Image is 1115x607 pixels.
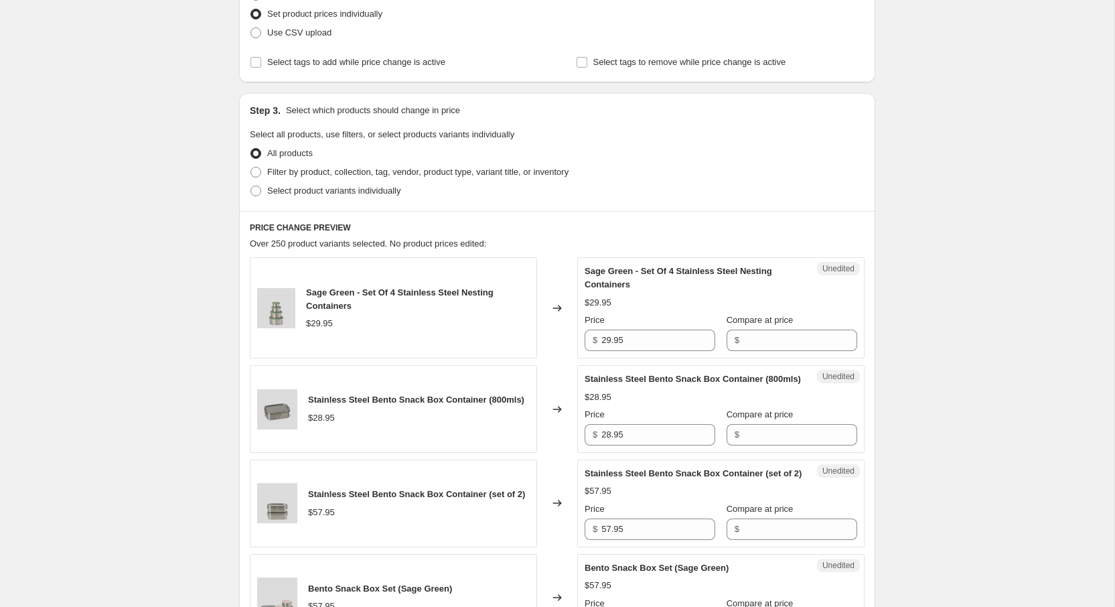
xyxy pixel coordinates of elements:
[727,315,794,325] span: Compare at price
[308,395,524,405] span: Stainless Steel Bento Snack Box Container (800mls)
[306,317,333,330] div: $29.95
[727,504,794,514] span: Compare at price
[267,9,382,19] span: Set product prices individually
[585,579,611,592] div: $57.95
[308,489,525,499] span: Stainless Steel Bento Snack Box Container (set of 2)
[593,429,597,440] span: $
[585,468,802,478] span: Stainless Steel Bento Snack Box Container (set of 2)
[585,409,605,419] span: Price
[250,239,486,249] span: Over 250 product variants selected. No product prices edited:
[585,484,611,498] div: $57.95
[585,504,605,514] span: Price
[735,429,739,440] span: $
[593,524,597,534] span: $
[585,374,801,384] span: Stainless Steel Bento Snack Box Container (800mls)
[257,483,297,523] img: stainlesssteelbentobox_80x.png
[585,563,729,573] span: Bento Snack Box Set (Sage Green)
[822,466,854,476] span: Unedited
[308,584,452,594] span: Bento Snack Box Set (Sage Green)
[257,389,297,429] img: 1_160bfe3c-7e85-46ee-ada5-7f345980d2ec_80x.png
[308,506,335,519] div: $57.95
[727,409,794,419] span: Compare at price
[308,411,335,425] div: $28.95
[250,129,514,139] span: Select all products, use filters, or select products variants individually
[267,167,569,177] span: Filter by product, collection, tag, vendor, product type, variant title, or inventory
[735,524,739,534] span: $
[735,335,739,345] span: $
[250,222,865,233] h6: PRICE CHANGE PREVIEW
[585,391,611,404] div: $28.95
[267,27,331,38] span: Use CSV upload
[267,148,313,158] span: All products
[585,296,611,310] div: $29.95
[286,104,460,117] p: Select which products should change in price
[585,266,772,289] span: Sage Green - Set Of 4 Stainless Steel Nesting Containers
[585,315,605,325] span: Price
[267,186,400,196] span: Select product variants individually
[257,288,295,328] img: heroimage-stainlesssteelnestingcontainers_80x.png
[822,263,854,274] span: Unedited
[250,104,281,117] h2: Step 3.
[593,57,786,67] span: Select tags to remove while price change is active
[593,335,597,345] span: $
[306,287,494,311] span: Sage Green - Set Of 4 Stainless Steel Nesting Containers
[267,57,445,67] span: Select tags to add while price change is active
[822,371,854,382] span: Unedited
[822,560,854,571] span: Unedited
